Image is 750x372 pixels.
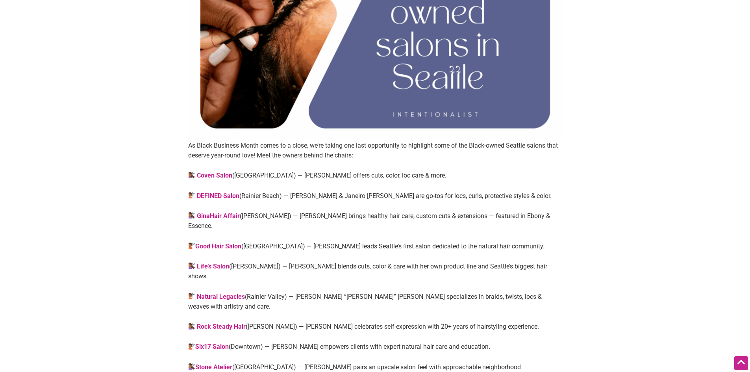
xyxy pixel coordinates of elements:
a: Life’s Salon [197,263,229,270]
a: Coven Salon [197,172,232,179]
img: 💇🏾 [189,343,195,350]
a: Natural Legacies [197,293,245,300]
img: 💇🏾 [189,192,195,198]
img: 💇🏾 [189,293,195,299]
div: Scroll Back to Top [734,356,748,370]
a: GinaHair Affair [197,212,240,220]
a: Six17 Salon [195,343,229,350]
img: 💇🏾‍♀️ [189,263,195,269]
a: DEFINED Salon [197,192,239,200]
img: 💇🏾‍♀️ [189,172,195,178]
a: Stone Atelier [195,363,232,371]
a: Good Hair Salon [195,242,241,250]
img: 💇🏾‍♀️ [189,212,195,218]
img: 💇🏾 [189,242,195,249]
a: Rock Steady Hair [197,323,246,330]
img: 💇🏾‍♀️ [189,323,195,329]
img: 💇🏾‍♀️ [189,363,195,370]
